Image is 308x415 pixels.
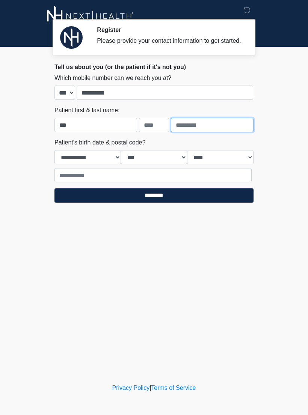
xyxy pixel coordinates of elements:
img: Agent Avatar [60,26,83,49]
h2: Tell us about you (or the patient if it's not you) [54,63,254,71]
a: Privacy Policy [112,385,150,391]
div: Please provide your contact information to get started. [97,36,242,45]
label: Patient first & last name: [54,106,119,115]
img: Next-Health Logo [47,6,134,26]
label: Patient's birth date & postal code? [54,138,145,147]
label: Which mobile number can we reach you at? [54,74,171,83]
a: Terms of Service [151,385,196,391]
a: | [149,385,151,391]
